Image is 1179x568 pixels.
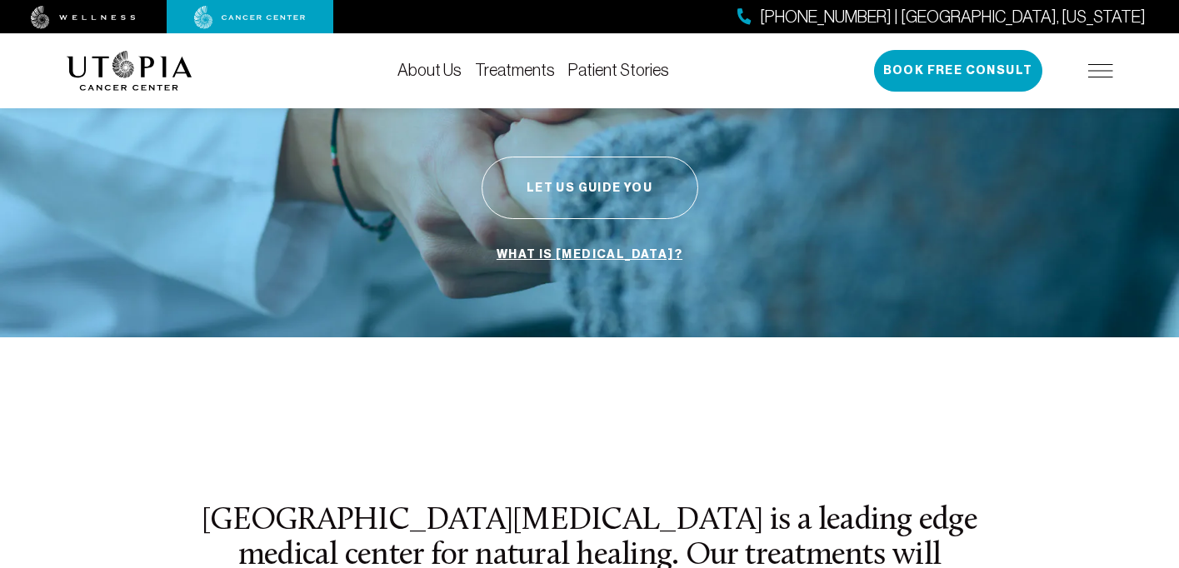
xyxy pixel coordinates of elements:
[737,5,1146,29] a: [PHONE_NUMBER] | [GEOGRAPHIC_DATA], [US_STATE]
[67,51,192,91] img: logo
[568,61,669,79] a: Patient Stories
[31,6,136,29] img: wellness
[475,61,555,79] a: Treatments
[397,61,462,79] a: About Us
[1088,64,1113,77] img: icon-hamburger
[760,5,1146,29] span: [PHONE_NUMBER] | [GEOGRAPHIC_DATA], [US_STATE]
[194,6,306,29] img: cancer center
[492,239,687,271] a: What is [MEDICAL_DATA]?
[874,50,1042,92] button: Book Free Consult
[482,157,698,219] button: Let Us Guide You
